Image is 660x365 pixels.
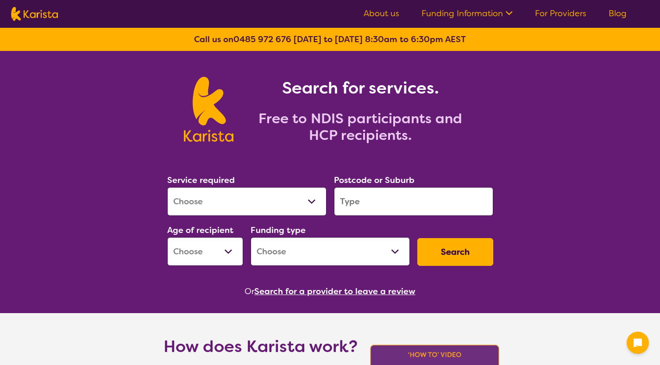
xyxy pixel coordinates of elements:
a: About us [364,8,399,19]
label: Service required [167,175,235,186]
label: Postcode or Suburb [334,175,415,186]
button: Search [417,238,493,266]
a: Blog [609,8,627,19]
h1: Search for services. [245,77,476,99]
input: Type [334,187,493,216]
img: Karista logo [11,7,58,21]
a: Funding Information [421,8,513,19]
label: Funding type [251,225,306,236]
h1: How does Karista work? [163,335,358,358]
img: Karista logo [184,77,233,142]
button: Search for a provider to leave a review [254,284,415,298]
label: Age of recipient [167,225,233,236]
a: For Providers [535,8,586,19]
h2: Free to NDIS participants and HCP recipients. [245,110,476,144]
b: Call us on [DATE] to [DATE] 8:30am to 6:30pm AEST [194,34,466,45]
a: 0485 972 676 [233,34,291,45]
span: Or [245,284,254,298]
